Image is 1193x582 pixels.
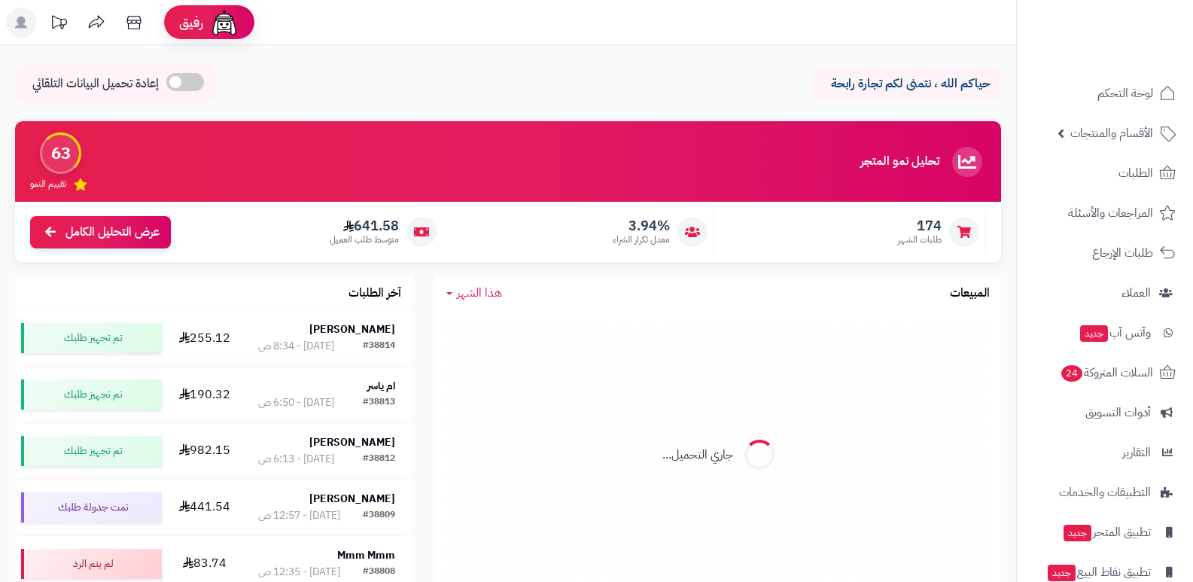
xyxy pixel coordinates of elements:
span: طلبات الإرجاع [1092,242,1153,264]
a: أدوات التسويق [1026,395,1184,431]
a: طلبات الإرجاع [1026,235,1184,271]
div: [DATE] - 12:57 ص [258,508,340,523]
strong: [PERSON_NAME] [309,491,395,507]
a: عرض التحليل الكامل [30,216,171,248]
span: جديد [1064,525,1091,541]
span: متوسط طلب العميل [330,233,399,246]
span: العملاء [1121,282,1151,303]
div: تم تجهيز طلبك [21,323,162,353]
a: لوحة التحكم [1026,75,1184,111]
div: [DATE] - 8:34 ص [258,339,334,354]
strong: ام ياسر [367,378,395,394]
div: لم يتم الرد [21,549,162,579]
td: 441.54 [168,480,241,535]
span: رفيق [179,14,203,32]
div: [DATE] - 6:50 ص [258,395,334,410]
a: هذا الشهر [446,285,502,302]
h3: آخر الطلبات [348,287,401,300]
span: 174 [898,218,942,234]
div: جاري التحميل... [662,446,733,464]
span: أدوات التسويق [1085,402,1151,423]
span: عرض التحليل الكامل [65,224,160,241]
div: تم تجهيز طلبك [21,379,162,410]
span: 24 [1061,365,1082,382]
a: وآتس آبجديد [1026,315,1184,351]
a: تحديثات المنصة [40,8,78,41]
span: جديد [1080,325,1108,342]
span: معدل تكرار الشراء [613,233,670,246]
img: logo-2.png [1091,41,1179,72]
img: ai-face.png [209,8,239,38]
td: 982.15 [168,423,241,479]
span: التطبيقات والخدمات [1059,482,1151,503]
span: طلبات الشهر [898,233,942,246]
div: #38812 [363,452,395,467]
span: السلات المتروكة [1060,362,1153,383]
a: التطبيقات والخدمات [1026,474,1184,510]
span: لوحة التحكم [1097,83,1153,104]
span: الأقسام والمنتجات [1070,123,1153,144]
div: #38809 [363,508,395,523]
span: هذا الشهر [457,284,502,302]
span: التقارير [1122,442,1151,463]
td: 255.12 [168,310,241,366]
span: 3.94% [613,218,670,234]
strong: [PERSON_NAME] [309,321,395,337]
h3: تحليل نمو المتجر [860,155,939,169]
a: المراجعات والأسئلة [1026,195,1184,231]
strong: [PERSON_NAME] [309,434,395,450]
a: التقارير [1026,434,1184,471]
span: جديد [1048,565,1076,581]
div: تمت جدولة طلبك [21,492,162,523]
div: تم تجهيز طلبك [21,436,162,466]
span: 641.58 [330,218,399,234]
div: #38813 [363,395,395,410]
span: إعادة تحميل البيانات التلقائي [32,75,159,93]
span: تطبيق المتجر [1062,522,1151,543]
span: المراجعات والأسئلة [1068,203,1153,224]
a: الطلبات [1026,155,1184,191]
strong: Mmm Mmm [337,547,395,563]
a: السلات المتروكة24 [1026,355,1184,391]
td: 190.32 [168,367,241,422]
a: العملاء [1026,275,1184,311]
span: الطلبات [1118,163,1153,184]
a: تطبيق المتجرجديد [1026,514,1184,550]
div: #38808 [363,565,395,580]
div: [DATE] - 12:35 ص [258,565,340,580]
span: وآتس آب [1079,322,1151,343]
div: #38814 [363,339,395,354]
h3: المبيعات [950,287,990,300]
div: [DATE] - 6:13 ص [258,452,334,467]
p: حياكم الله ، نتمنى لكم تجارة رابحة [824,75,990,93]
span: تقييم النمو [30,178,66,190]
